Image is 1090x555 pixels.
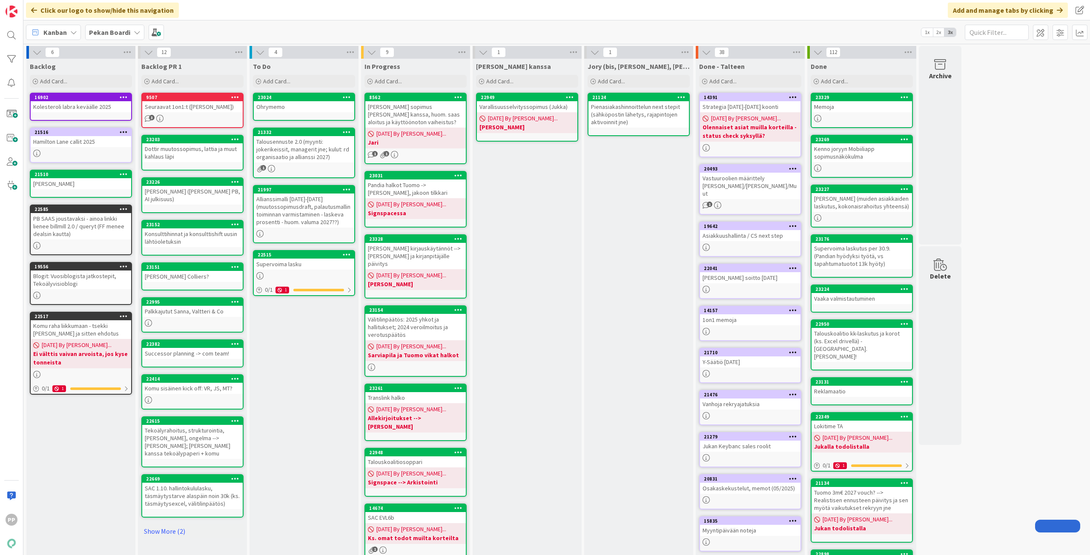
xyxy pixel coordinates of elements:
div: 22948 [365,449,466,456]
div: 21510[PERSON_NAME] [31,171,131,189]
div: 21124 [588,94,689,101]
div: 23261 [365,384,466,392]
span: Add Card... [263,77,290,85]
div: 21510 [34,171,131,177]
div: Vanhoja rekryajatuksia [700,398,800,410]
a: 20493Vastuuroolien määrittely [PERSON_NAME]/[PERSON_NAME]/Muut [699,164,801,215]
b: Signspacessa [368,209,463,217]
div: 21279 [704,434,800,440]
div: 23131 [815,379,912,385]
a: 22414Komu sisäinen kick off: VR, JS, MT? [141,374,244,410]
b: Signspace --> Arkistointi [368,478,463,487]
div: 22041[PERSON_NAME] soitto [DATE] [700,265,800,283]
div: 9507 [142,94,243,101]
div: 1 [52,385,66,392]
span: Add Card... [709,77,737,85]
div: Seuraavat 1on1:t ([PERSON_NAME]) [142,101,243,112]
a: 22349Lokitime TA[DATE] By [PERSON_NAME]...Jukalla todolistalla0/11 [811,412,913,472]
div: 22585 [31,205,131,213]
a: 22041[PERSON_NAME] soitto [DATE] [699,264,801,299]
div: 22615 [142,417,243,425]
a: 8562[PERSON_NAME] sopimus [PERSON_NAME] kanssa, huom. saas aloitus ja käyttöönoton vaiheistus?[DA... [364,93,467,164]
div: 22382 [146,341,243,347]
span: Kanban [43,27,67,37]
div: Komu raha liikkumaan - tsekki [PERSON_NAME] ja sitten ehdotus [31,320,131,339]
b: Jukan todolistalla [814,524,909,532]
a: 23203Dottir muutossopimus, lattia ja muut kahlaus läpi [141,135,244,171]
div: 22515 [258,252,354,258]
div: 22995 [146,299,243,305]
div: Pienasiakashinnoittelun next stepit (sähköpostin lähetys, rajapintojen aktivoinnit jne) [588,101,689,128]
a: 22950Talouskoalitio kk-laskutus ja korot (ks. Excel drivellä) - [GEOGRAPHIC_DATA]. [PERSON_NAME]! [811,319,913,370]
div: Ohrymemo [254,101,354,112]
span: Add Card... [598,77,625,85]
div: 23227 [812,185,912,193]
div: 20831Osakaskekustelut, memot (05/2025) [700,475,800,494]
div: 22950 [812,320,912,328]
div: 22949 [477,94,577,101]
div: 14391Strategia [DATE]-[DATE] koonti [700,94,800,112]
div: 23031Pandia halkot Tuomo -> [PERSON_NAME], jakoon tilkkari [365,172,466,198]
div: Dottir muutossopimus, lattia ja muut kahlaus läpi [142,143,243,162]
div: 22349 [812,413,912,421]
div: 23269 [812,136,912,143]
b: Allekirjoitukset --> [PERSON_NAME] [368,414,463,431]
div: 19642Asiakkuushallinta / CS next step [700,222,800,241]
a: Show More (2) [141,524,244,538]
a: 22585PB SAAS joustavaksi - ainoa linkki lienee billmill 2.0 / queryt (FF menee dealsin kautta) [30,205,132,255]
div: 22349 [815,414,912,420]
div: 21476 [700,391,800,398]
span: Add Card... [821,77,848,85]
a: 20831Osakaskekustelut, memot (05/2025) [699,474,801,509]
div: 14391 [700,94,800,101]
div: 23152 [146,222,243,228]
div: 19556 [31,263,131,270]
span: 1 [384,151,389,157]
input: Quick Filter... [965,25,1029,40]
div: Varallisuusselvityssopimus (Jukka) [477,101,577,112]
a: 9507Seuraavat 1on1:t ([PERSON_NAME]) [141,93,244,128]
div: 15835 [704,518,800,524]
a: 23152Konsulttihinnat ja konsulttishift uusin lähtöoletuksin [141,220,244,256]
div: 8562 [369,94,466,100]
div: 1on1 memoja [700,314,800,325]
div: 22948 [369,450,466,455]
div: 8562 [365,94,466,101]
div: Supervoima laskutus per 30.9. (Pandian hyödyksi työtä, vs tapahtumatuotot 13k hyöty) [812,243,912,269]
div: 22669SAC 1.10. hallintokululasku, täsmäytystarve alaspäin noin 30k (ks. täsmäytysexcel, välitilin... [142,475,243,509]
div: 14674 [369,505,466,511]
div: 21124Pienasiakashinnoittelun next stepit (sähköpostin lähetys, rajapintojen aktivoinnit jne) [588,94,689,128]
a: 21124Pienasiakashinnoittelun next stepit (sähköpostin lähetys, rajapintojen aktivoinnit jne) [588,93,690,136]
div: 23261 [369,385,466,391]
a: 22515Supervoima lasku0/11 [253,250,355,296]
div: 22669 [142,475,243,483]
div: [PERSON_NAME] soitto [DATE] [700,272,800,283]
div: 23031 [365,172,466,179]
div: 22349Lokitime TA [812,413,912,432]
span: 1 [372,546,378,552]
span: [DATE] By [PERSON_NAME]... [488,114,558,123]
b: Olennaiset asiat muilla korteilla - status check syksyllä? [703,123,798,140]
div: 23329 [812,94,912,101]
div: Lokitime TA [812,421,912,432]
a: 22669SAC 1.10. hallintokululasku, täsmäytystarve alaspäin noin 30k (ks. täsmäytysexcel, välitilin... [141,474,244,518]
div: 23224 [815,286,912,292]
div: 23154Välitilinpäätös: 2025 yhkot ja hallitukset; 2024 veroilmoitus ja verotuspäätös [365,306,466,340]
div: Välitilinpäätös: 2025 yhkot ja hallitukset; 2024 veroilmoitus ja verotuspäätös [365,314,466,340]
span: [DATE] By [PERSON_NAME]... [376,525,446,534]
span: 0 / 1 [265,285,273,294]
div: 21124 [592,94,689,100]
div: 20493Vastuuroolien määrittely [PERSON_NAME]/[PERSON_NAME]/Muut [700,165,800,199]
div: 20493 [704,166,800,172]
div: 21134Tuomo 3m€ 2027 vouch? --> Realistisen ennusteen päivitys ja sen myötä vaikutukset rekryyn jne [812,479,912,513]
div: 21134 [815,480,912,486]
div: 20493 [700,165,800,173]
div: 22950Talouskoalitio kk-laskutus ja korot (ks. Excel drivellä) - [GEOGRAPHIC_DATA]. [PERSON_NAME]! [812,320,912,362]
span: [DATE] By [PERSON_NAME]... [376,200,446,209]
div: Jukan Keybanc sales roolit [700,441,800,452]
b: [PERSON_NAME] [479,123,575,131]
div: 23261Translink halko [365,384,466,403]
a: 23176Supervoima laskutus per 30.9. (Pandian hyödyksi työtä, vs tapahtumatuotot 13k hyöty) [811,234,913,278]
a: 23024Ohrymemo [253,93,355,121]
div: 21279 [700,433,800,441]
